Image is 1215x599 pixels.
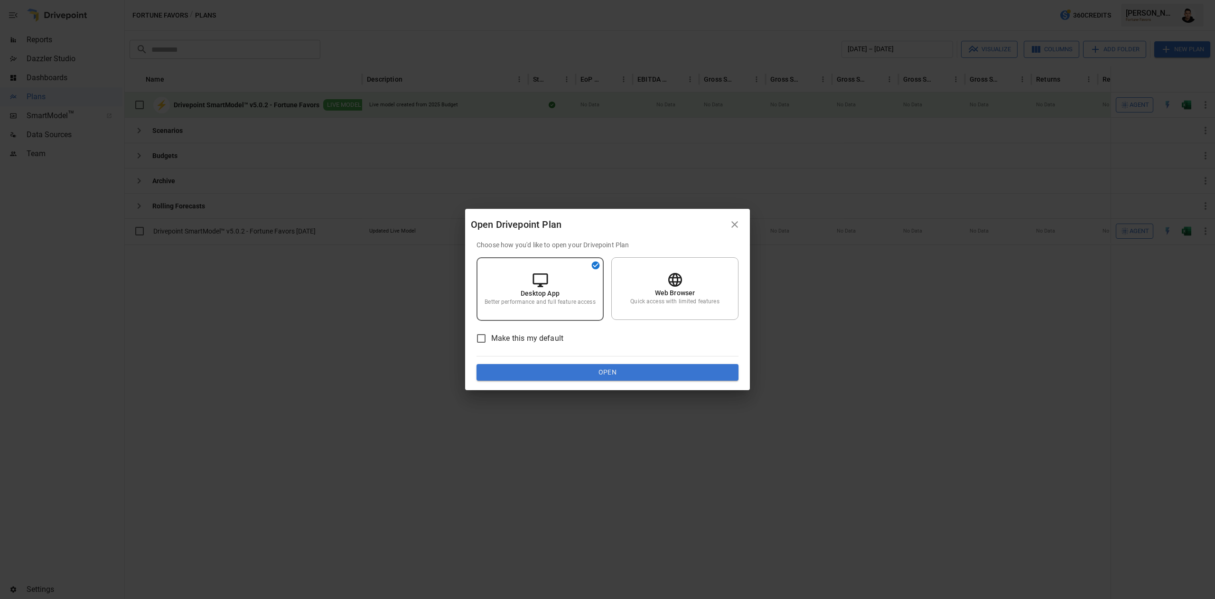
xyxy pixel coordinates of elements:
span: Make this my default [491,333,563,344]
p: Choose how you'd like to open your Drivepoint Plan [477,240,738,250]
p: Web Browser [655,288,695,298]
p: Better performance and full feature access [485,298,595,306]
button: Open [477,364,738,381]
p: Desktop App [521,289,560,298]
p: Quick access with limited features [630,298,719,306]
div: Open Drivepoint Plan [471,217,725,232]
